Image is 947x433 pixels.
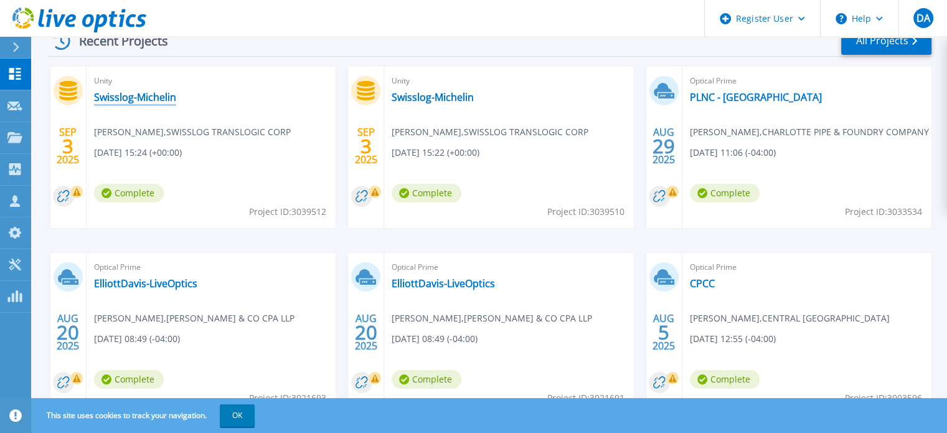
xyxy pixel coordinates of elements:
[220,404,255,427] button: OK
[392,125,588,139] span: [PERSON_NAME] , SWISSLOG TRANSLOGIC CORP
[392,332,478,346] span: [DATE] 08:49 (-04:00)
[94,74,328,88] span: Unity
[249,205,326,219] span: Project ID: 3039512
[845,391,922,405] span: Project ID: 3003596
[94,125,291,139] span: [PERSON_NAME] , SWISSLOG TRANSLOGIC CORP
[355,327,377,338] span: 20
[57,327,79,338] span: 20
[652,310,676,355] div: AUG 2025
[94,332,180,346] span: [DATE] 08:49 (-04:00)
[354,310,378,355] div: AUG 2025
[354,123,378,169] div: SEP 2025
[62,141,73,151] span: 3
[94,277,197,290] a: ElliottDavis-LiveOptics
[690,91,822,103] a: PLNC - [GEOGRAPHIC_DATA]
[94,370,164,389] span: Complete
[690,277,715,290] a: CPCC
[34,404,255,427] span: This site uses cookies to track your navigation.
[392,146,479,159] span: [DATE] 15:22 (+00:00)
[841,27,931,55] a: All Projects
[392,312,592,325] span: [PERSON_NAME] , [PERSON_NAME] & CO CPA LLP
[94,184,164,202] span: Complete
[690,312,890,325] span: [PERSON_NAME] , CENTRAL [GEOGRAPHIC_DATA]
[392,260,626,274] span: Optical Prime
[690,125,929,139] span: [PERSON_NAME] , CHARLOTTE PIPE & FOUNDRY COMPANY
[690,260,924,274] span: Optical Prime
[690,332,776,346] span: [DATE] 12:55 (-04:00)
[845,205,922,219] span: Project ID: 3033534
[690,146,776,159] span: [DATE] 11:06 (-04:00)
[392,370,461,389] span: Complete
[249,391,326,405] span: Project ID: 3021693
[360,141,372,151] span: 3
[392,74,626,88] span: Unity
[547,205,624,219] span: Project ID: 3039510
[392,277,495,290] a: ElliottDavis-LiveOptics
[392,91,474,103] a: Swisslog-Michelin
[56,310,80,355] div: AUG 2025
[94,91,176,103] a: Swisslog-Michelin
[547,391,624,405] span: Project ID: 3021691
[652,123,676,169] div: AUG 2025
[48,26,185,56] div: Recent Projects
[392,184,461,202] span: Complete
[94,260,328,274] span: Optical Prime
[916,13,930,23] span: DA
[690,184,760,202] span: Complete
[658,327,669,338] span: 5
[94,146,182,159] span: [DATE] 15:24 (+00:00)
[690,370,760,389] span: Complete
[94,312,294,325] span: [PERSON_NAME] , [PERSON_NAME] & CO CPA LLP
[690,74,924,88] span: Optical Prime
[653,141,675,151] span: 29
[56,123,80,169] div: SEP 2025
